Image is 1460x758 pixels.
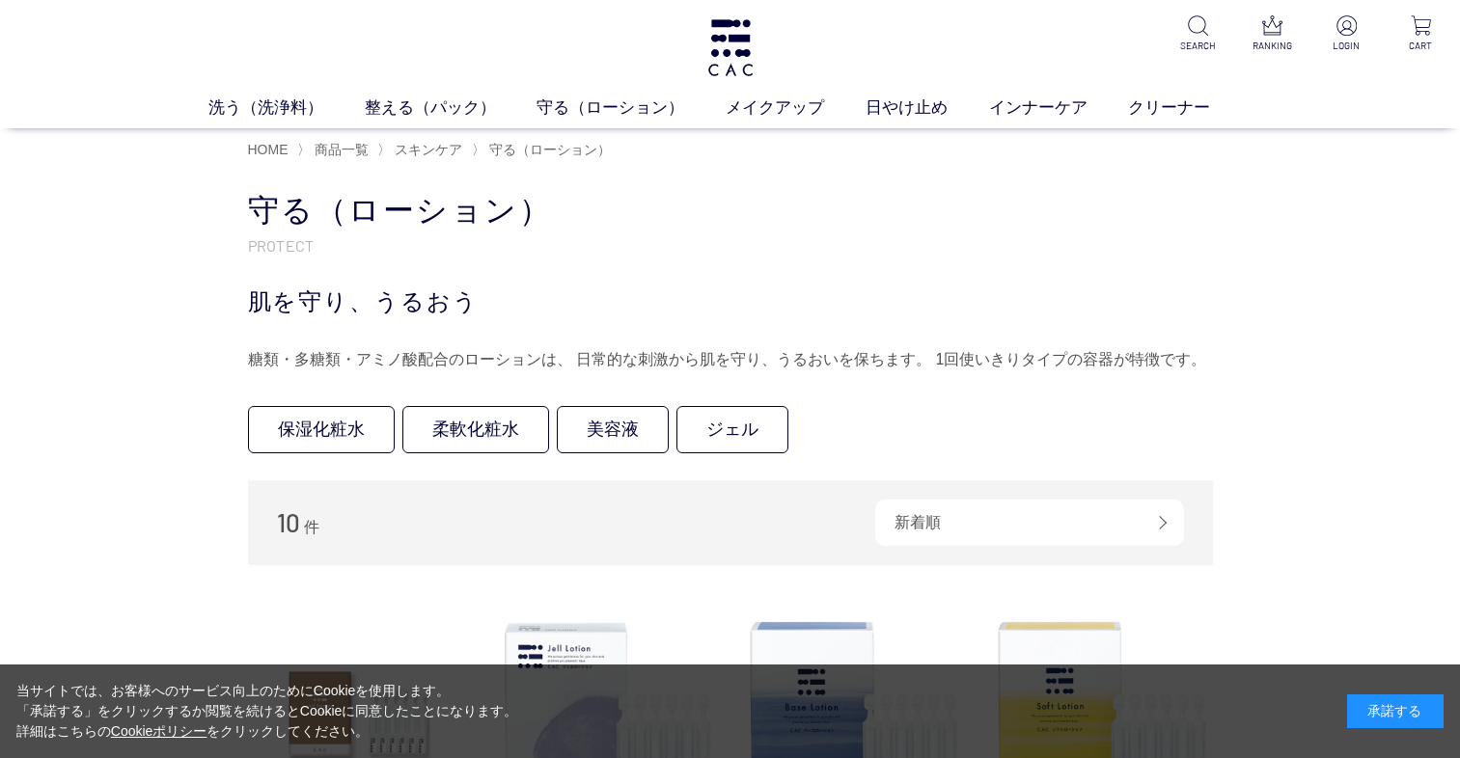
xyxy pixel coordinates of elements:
div: 承諾する [1347,694,1444,728]
span: 10 [277,507,300,537]
span: 件 [304,519,319,535]
a: インナーケア [989,95,1129,121]
span: スキンケア [395,142,462,157]
h1: 守る（ローション） [248,190,1213,231]
a: クリーナー [1128,95,1252,121]
a: CART [1397,15,1445,53]
a: 日やけ止め [866,95,989,121]
div: 肌を守り、うるおう [248,284,1213,319]
p: CART [1397,39,1445,53]
a: HOME [248,142,289,157]
a: Cookieポリシー [111,723,207,739]
a: 保湿化粧水 [248,406,395,453]
span: 守る（ローション） [489,142,611,157]
p: SEARCH [1174,39,1222,53]
p: LOGIN [1323,39,1370,53]
div: 糖類・多糖類・アミノ酸配合のローションは、 日常的な刺激から肌を守り、うるおいを保ちます。 1回使いきりタイプの容器が特徴です。 [248,344,1213,375]
li: 〉 [377,141,467,159]
div: 当サイトでは、お客様へのサービス向上のためにCookieを使用します。 「承諾する」をクリックするか閲覧を続けるとCookieに同意したことになります。 詳細はこちらの をクリックしてください。 [16,681,518,742]
li: 〉 [472,141,616,159]
span: 商品一覧 [315,142,369,157]
a: 守る（ローション） [537,95,726,121]
a: 守る（ローション） [485,142,611,157]
img: logo [705,19,756,76]
a: 商品一覧 [311,142,369,157]
a: スキンケア [391,142,462,157]
a: 整える（パック） [365,95,537,121]
p: RANKING [1249,39,1296,53]
li: 〉 [297,141,373,159]
a: LOGIN [1323,15,1370,53]
a: SEARCH [1174,15,1222,53]
a: ジェル [676,406,788,453]
a: RANKING [1249,15,1296,53]
a: メイクアップ [726,95,866,121]
a: 洗う（洗浄料） [208,95,365,121]
div: 新着順 [875,500,1184,546]
a: 柔軟化粧水 [402,406,549,453]
p: PROTECT [248,235,1213,256]
a: 美容液 [557,406,669,453]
